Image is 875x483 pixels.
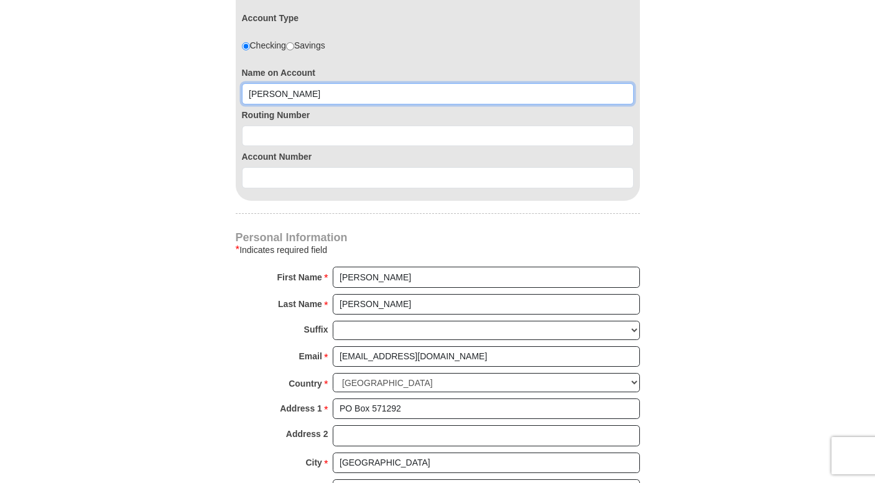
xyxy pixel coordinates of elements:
strong: Country [289,375,322,392]
strong: City [305,454,322,471]
label: Account Number [242,150,634,163]
div: Indicates required field [236,242,640,257]
strong: Suffix [304,321,328,338]
label: Account Type [242,12,299,24]
label: Name on Account [242,67,634,79]
strong: Address 1 [280,400,322,417]
strong: Last Name [278,295,322,313]
strong: Address 2 [286,425,328,443]
strong: Email [299,347,322,365]
div: Checking Savings [242,39,325,52]
label: Routing Number [242,109,634,121]
strong: First Name [277,269,322,286]
h4: Personal Information [236,232,640,242]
